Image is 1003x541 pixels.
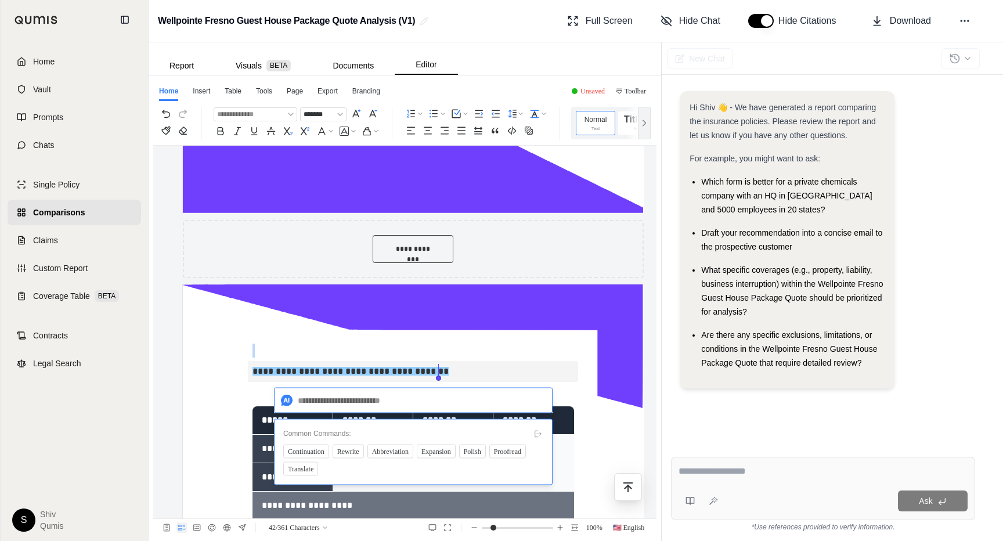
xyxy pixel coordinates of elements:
div: Table [225,86,241,101]
a: Home [8,49,141,74]
span: Characters [266,522,331,533]
a: Prompts [8,104,141,130]
a: Custom Report [8,255,141,281]
img: Qumis Logo [15,16,58,24]
span: Hide Citations [778,14,843,28]
span: BETA [95,290,119,302]
button: Rewrite [333,445,364,459]
span: Hide Chat [679,14,720,28]
a: Claims [8,228,141,253]
button: Editor [395,55,458,75]
div: Export [318,86,338,101]
div: Tools [256,86,272,101]
span: Ask [919,496,932,506]
span: Shiv [40,508,63,520]
div: h1 [624,127,651,131]
a: Comparisons [8,200,141,225]
span: Legal Search [33,358,81,369]
span: Chats [33,139,55,151]
div: Normal [582,114,609,125]
a: Chats [8,132,141,158]
button: Documents [312,56,395,75]
div: Page [287,86,303,101]
span: Draft your recommendation into a concise email to the prospective customer [701,228,882,251]
button: Continuation [283,445,329,459]
div: S [12,508,35,532]
div: Title 1 [624,114,651,125]
div: text [582,127,609,131]
a: Contracts [8,323,141,348]
span: BETA [266,60,291,71]
div: Home [159,86,178,101]
span: Home [33,56,55,67]
span: Comparisons [33,207,85,218]
button: Full Screen [562,9,637,33]
button: Translate [283,462,318,476]
h2: Wellpointe Fresno Guest House Package Quote Analysis (V1) [158,10,415,31]
span: Full Screen [586,14,633,28]
button: 100% [585,522,604,533]
span: 42/ [269,522,277,533]
button: 🇱🇷 English [609,522,649,533]
span: For example, you might want to ask: [690,154,820,163]
span: Qumis [40,520,63,532]
span: Prompts [33,111,63,123]
span: Coverage Table [33,290,90,302]
button: Ask [898,490,968,511]
a: Single Policy [8,172,141,197]
a: Vault [8,77,141,102]
button: Report [149,56,215,75]
div: Branding [352,86,380,101]
span: Toolbar [625,85,646,97]
span: Custom Report [33,262,88,274]
button: Collapse sidebar [116,10,134,29]
span: 100% [583,522,605,533]
span: Claims [33,235,58,246]
button: Proofread [489,445,526,459]
button: Polish [459,445,486,459]
a: Coverage TableBETA [8,283,141,309]
button: Visuals [215,56,312,75]
span: Single Policy [33,179,80,190]
button: Abbreviation [367,445,413,459]
div: Insert [193,86,210,101]
a: Legal Search [8,351,141,376]
span: 361 [277,522,288,533]
span: Are there any specific exclusions, limitations, or conditions in the Wellpointe Fresno Guest Hous... [701,330,877,367]
span: Download [890,14,931,28]
button: Toolbar [611,84,651,98]
button: Unsaved [567,84,609,98]
div: Common Commands: [283,428,543,439]
button: Expansion [417,445,456,459]
span: What specific coverages (e.g., property, liability, business interruption) within the Wellpointe ... [701,265,883,316]
span: Hi Shiv 👋 - We have generated a report comparing the insurance policies. Please review the report... [690,103,876,140]
button: Hide Chat [656,9,725,33]
span: Vault [33,84,51,95]
span: Contracts [33,330,68,341]
button: 42/361Characters [264,522,332,533]
button: Download [867,9,936,33]
span: Unsaved [580,87,605,95]
span: Which form is better for a private chemicals company with an HQ in [GEOGRAPHIC_DATA] and 5000 emp... [701,177,872,214]
div: *Use references provided to verify information. [671,520,975,532]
